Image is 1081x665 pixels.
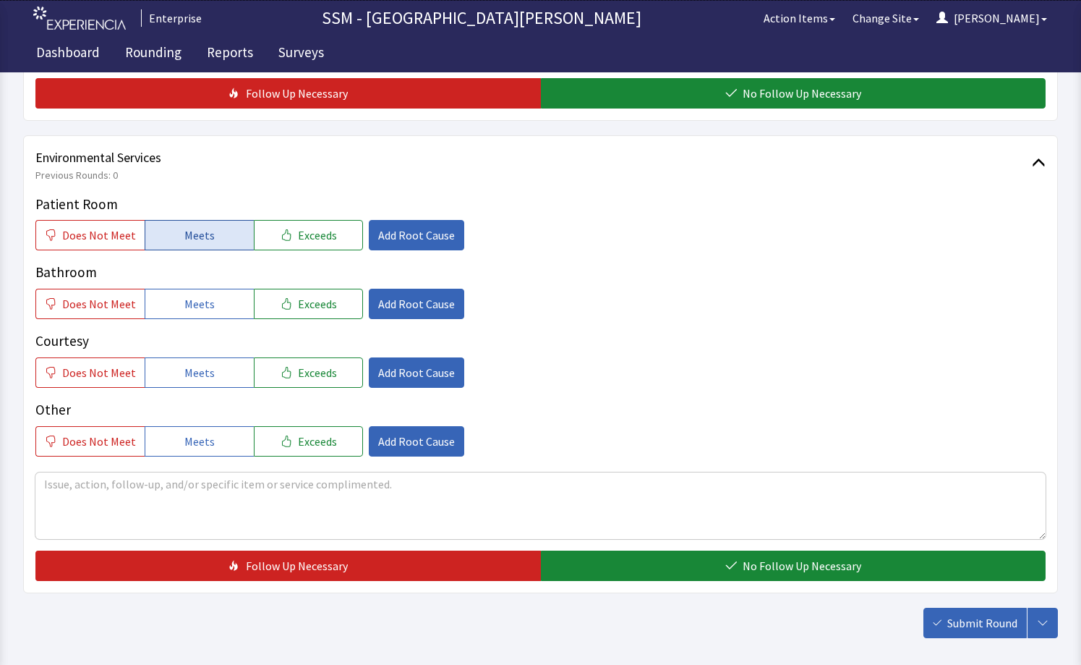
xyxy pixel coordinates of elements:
div: Enterprise [141,9,202,27]
span: Submit Round [947,614,1017,632]
p: Patient Room [35,194,1046,215]
button: Exceeds [254,426,363,457]
span: Does Not Meet [62,433,136,450]
button: Meets [145,220,254,250]
p: SSM - [GEOGRAPHIC_DATA][PERSON_NAME] [208,7,755,30]
span: Add Root Cause [378,295,455,313]
button: Does Not Meet [35,357,145,388]
button: Does Not Meet [35,220,145,250]
span: Add Root Cause [378,226,455,244]
p: Courtesy [35,331,1046,352]
button: Follow Up Necessary [35,551,541,581]
button: [PERSON_NAME] [928,4,1056,33]
button: Add Root Cause [369,357,464,388]
span: Exceeds [298,364,337,381]
p: Other [35,399,1046,420]
span: Follow Up Necessary [246,85,348,102]
span: Add Root Cause [378,433,455,450]
span: Exceeds [298,226,337,244]
button: Add Root Cause [369,220,464,250]
span: Exceeds [298,295,337,313]
button: Exceeds [254,289,363,319]
button: No Follow Up Necessary [541,78,1046,109]
span: Does Not Meet [62,226,136,244]
button: No Follow Up Necessary [541,551,1046,581]
span: Follow Up Necessary [246,557,348,575]
a: Reports [196,36,264,72]
a: Rounding [114,36,192,72]
button: Follow Up Necessary [35,78,541,109]
span: Does Not Meet [62,364,136,381]
span: Exceeds [298,433,337,450]
span: Previous Rounds: 0 [35,168,1032,182]
button: Submit Round [923,608,1027,638]
span: Does Not Meet [62,295,136,313]
button: Exceeds [254,357,363,388]
button: Meets [145,289,254,319]
button: Does Not Meet [35,289,145,319]
span: Add Root Cause [378,364,455,381]
span: Meets [184,295,215,313]
a: Dashboard [25,36,111,72]
button: Meets [145,357,254,388]
span: Meets [184,364,215,381]
button: Add Root Cause [369,289,464,319]
button: Meets [145,426,254,457]
span: Environmental Services [35,148,1032,168]
button: Does Not Meet [35,426,145,457]
button: Add Root Cause [369,426,464,457]
button: Action Items [755,4,844,33]
span: No Follow Up Necessary [743,85,861,102]
p: Bathroom [35,262,1046,283]
button: Change Site [844,4,928,33]
span: Meets [184,433,215,450]
a: Surveys [268,36,335,72]
button: Exceeds [254,220,363,250]
span: No Follow Up Necessary [743,557,861,575]
img: experiencia_logo.png [33,7,126,30]
span: Meets [184,226,215,244]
